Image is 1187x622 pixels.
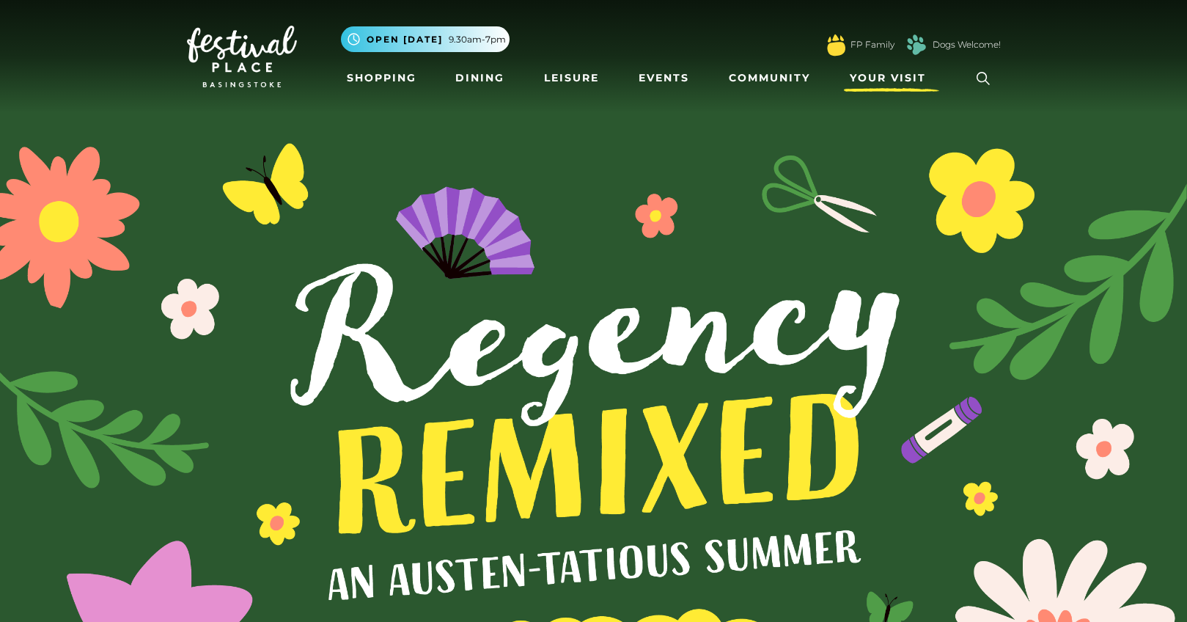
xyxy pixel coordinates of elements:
[844,65,939,92] a: Your Visit
[367,33,443,46] span: Open [DATE]
[187,26,297,87] img: Festival Place Logo
[933,38,1001,51] a: Dogs Welcome!
[341,26,510,52] button: Open [DATE] 9.30am-7pm
[449,65,510,92] a: Dining
[850,38,894,51] a: FP Family
[341,65,422,92] a: Shopping
[723,65,816,92] a: Community
[449,33,506,46] span: 9.30am-7pm
[850,70,926,86] span: Your Visit
[538,65,605,92] a: Leisure
[633,65,695,92] a: Events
